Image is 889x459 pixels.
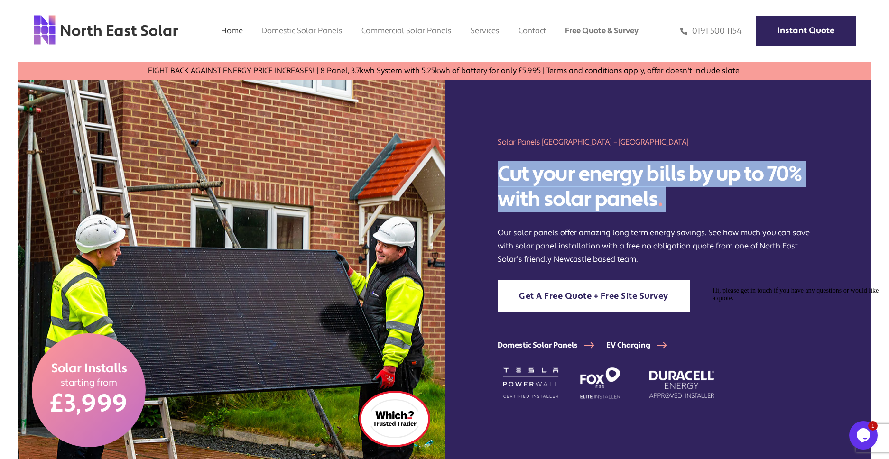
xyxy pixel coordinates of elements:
[680,26,742,37] a: 0191 500 1154
[4,4,170,18] span: Hi, please get in touch if you have any questions or would like a quote.
[33,14,179,46] img: north east solar logo
[498,226,818,266] p: Our solar panels offer amazing long term energy savings. See how much you can save with solar pan...
[50,388,128,420] span: £3,999
[471,26,500,36] a: Services
[658,186,663,212] span: .
[359,391,430,447] img: which logo
[606,340,679,350] a: EV Charging
[32,333,146,447] a: Solar Installs starting from £3,999
[221,26,243,36] a: Home
[498,137,818,147] h1: Solar Panels [GEOGRAPHIC_DATA] – [GEOGRAPHIC_DATA]
[565,26,639,36] a: Free Quote & Survey
[361,26,452,36] a: Commercial Solar Panels
[51,361,127,377] span: Solar Installs
[498,280,690,312] a: Get A Free Quote + Free Site Survey
[498,340,606,350] a: Domestic Solar Panels
[756,16,856,46] a: Instant Quote
[262,26,343,36] a: Domestic Solar Panels
[680,26,687,37] img: phone icon
[498,162,818,212] h2: Cut your energy bills by up to 70% with solar panels
[4,4,175,19] div: Hi, please get in touch if you have any questions or would like a quote.
[60,376,117,388] span: starting from
[849,421,880,450] iframe: chat widget
[709,283,880,416] iframe: chat widget
[519,26,546,36] a: Contact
